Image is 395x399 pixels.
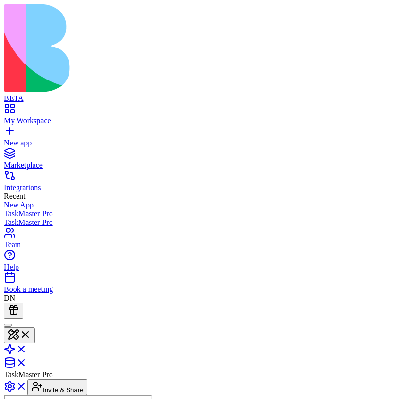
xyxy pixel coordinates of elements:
[4,263,391,271] div: Help
[4,183,391,192] div: Integrations
[4,4,395,92] img: logo
[4,370,53,379] span: TaskMaster Pro
[4,276,391,294] a: Book a meeting
[4,130,391,147] a: New app
[4,152,391,170] a: Marketplace
[4,94,391,103] div: BETA
[4,209,391,218] a: TaskMaster Pro
[4,285,391,294] div: Book a meeting
[4,175,391,192] a: Integrations
[4,201,391,209] a: New App
[27,379,87,395] button: Invite & Share
[4,240,391,249] div: Team
[4,139,391,147] div: New app
[4,294,15,302] span: DN
[4,232,391,249] a: Team
[4,108,391,125] a: My Workspace
[4,254,391,271] a: Help
[4,218,391,227] a: TaskMaster Pro
[4,85,395,103] a: BETA
[4,161,391,170] div: Marketplace
[4,116,391,125] div: My Workspace
[4,192,25,200] span: Recent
